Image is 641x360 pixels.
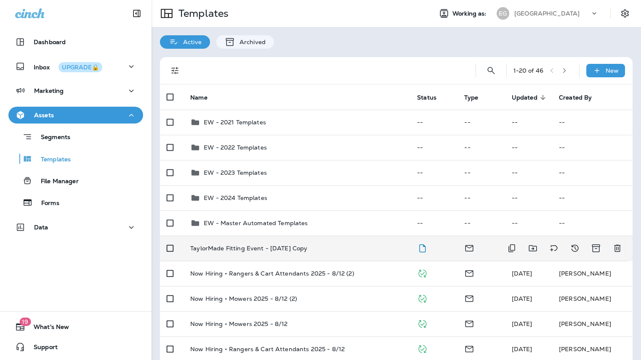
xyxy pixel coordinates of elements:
[8,128,143,146] button: Segments
[545,240,562,257] button: Add tags
[190,321,287,327] p: Now Hiring • Mowers 2025 - 8/12
[452,10,488,17] span: Working as:
[457,210,505,236] td: --
[34,62,102,71] p: Inbox
[34,224,48,231] p: Data
[505,185,552,210] td: --
[552,286,633,311] td: [PERSON_NAME]
[417,319,428,327] span: Published
[512,270,532,277] span: Pam Borrisove
[25,323,69,334] span: What's New
[514,10,580,17] p: [GEOGRAPHIC_DATA]
[204,144,267,151] p: EW - 2022 Templates
[464,244,474,251] span: Email
[457,110,505,135] td: --
[62,64,99,70] div: UPGRADE🔒
[8,107,143,124] button: Assets
[588,240,605,257] button: Archive
[505,210,552,236] td: --
[464,94,478,101] span: Type
[552,160,633,185] td: --
[34,87,64,94] p: Marketing
[410,185,457,210] td: --
[410,110,457,135] td: --
[125,5,149,22] button: Collapse Sidebar
[32,134,70,142] p: Segments
[512,94,548,101] span: Updated
[8,150,143,168] button: Templates
[513,67,543,74] div: 1 - 20 of 46
[606,67,619,74] p: New
[512,94,537,101] span: Updated
[417,94,436,101] span: Status
[190,94,207,101] span: Name
[417,344,428,352] span: Published
[8,34,143,50] button: Dashboard
[464,344,474,352] span: Email
[8,194,143,211] button: Forms
[512,345,532,353] span: Pam Borrisove
[559,94,603,101] span: Created By
[190,346,345,352] p: Now Hiring • Rangers & Cart Attendants 2025 - 8/12
[8,219,143,236] button: Data
[552,185,633,210] td: --
[410,160,457,185] td: --
[34,112,54,118] p: Assets
[410,135,457,160] td: --
[552,261,633,286] td: [PERSON_NAME]
[559,94,592,101] span: Created By
[235,39,266,45] p: Archived
[505,110,552,135] td: --
[483,62,500,79] button: Search Templates
[34,39,66,45] p: Dashboard
[505,160,552,185] td: --
[609,240,626,257] button: Delete
[204,220,308,226] p: EW - Master Automated Templates
[457,185,505,210] td: --
[204,169,267,176] p: EW - 2023 Templates
[32,178,79,186] p: File Manager
[190,94,218,101] span: Name
[19,318,31,326] span: 19
[457,160,505,185] td: --
[8,318,143,335] button: 19What's New
[190,295,297,302] p: Now Hiring • Mowers 2025 - 8/12 (2)
[464,94,489,101] span: Type
[503,240,520,257] button: Duplicate
[512,295,532,302] span: Pam Borrisove
[552,110,633,135] td: --
[175,7,229,20] p: Templates
[524,240,541,257] button: Move to folder
[33,200,59,208] p: Forms
[464,269,474,276] span: Email
[417,294,428,302] span: Published
[204,119,266,126] p: EW - 2021 Templates
[8,82,143,99] button: Marketing
[552,311,633,336] td: [PERSON_NAME]
[25,344,58,354] span: Support
[552,135,633,160] td: --
[457,135,505,160] td: --
[417,244,428,251] span: Draft
[179,39,202,45] p: Active
[190,245,307,252] p: TaylorMade Fitting Event - [DATE] Copy
[417,269,428,276] span: Published
[8,339,143,355] button: Support
[8,58,143,75] button: InboxUPGRADE🔒
[464,294,474,302] span: Email
[512,320,532,328] span: Pam Borrisove
[417,94,447,101] span: Status
[410,210,457,236] td: --
[32,156,71,164] p: Templates
[567,240,583,257] button: View Changelog
[204,194,267,201] p: EW - 2024 Templates
[167,62,184,79] button: Filters
[59,62,102,72] button: UPGRADE🔒
[617,6,633,21] button: Settings
[190,270,354,277] p: Now Hiring • Rangers & Cart Attendants 2025 - 8/12 (2)
[464,319,474,327] span: Email
[505,135,552,160] td: --
[497,7,509,20] div: EG
[552,210,633,236] td: --
[8,172,143,189] button: File Manager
